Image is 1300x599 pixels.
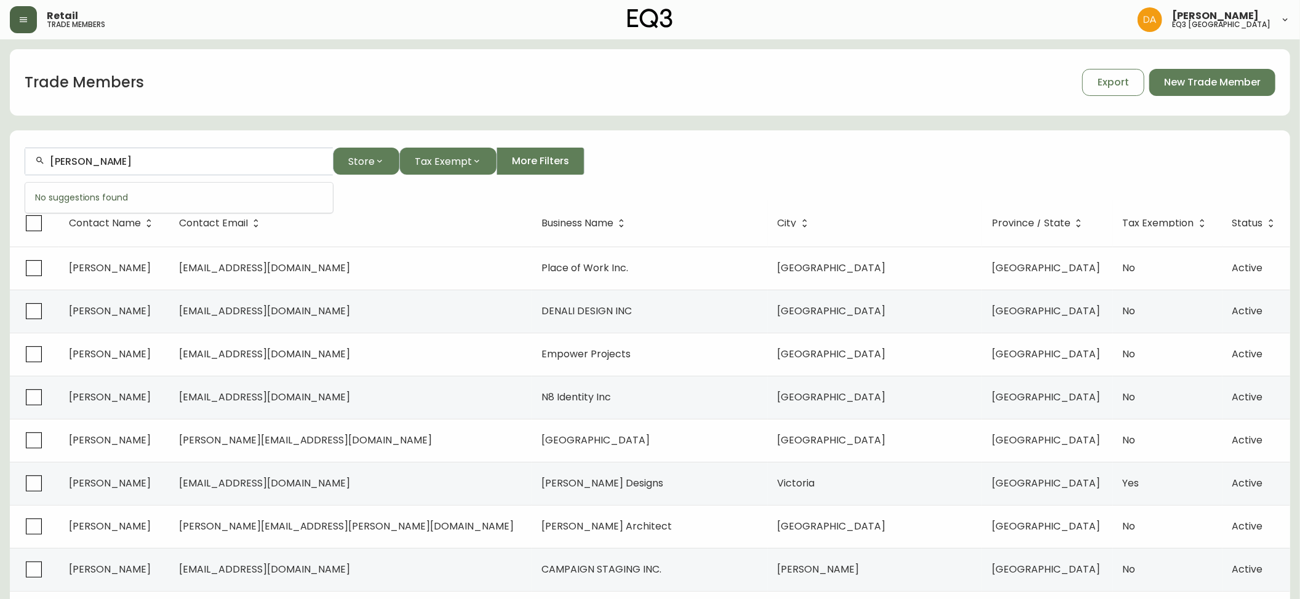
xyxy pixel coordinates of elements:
span: Status [1232,220,1263,227]
span: No [1123,390,1136,404]
span: Province / State [992,218,1087,229]
span: City [778,220,797,227]
img: dd1a7e8db21a0ac8adbf82b84ca05374 [1138,7,1162,32]
span: Contact Name [69,218,157,229]
span: [PERSON_NAME] [69,519,151,533]
span: Active [1232,476,1263,490]
span: [GEOGRAPHIC_DATA] [992,476,1100,490]
span: [PERSON_NAME] Designs [541,476,663,490]
h5: eq3 [GEOGRAPHIC_DATA] [1172,21,1270,28]
span: Active [1232,433,1263,447]
span: [PERSON_NAME] [1172,11,1259,21]
span: [PERSON_NAME] [69,476,151,490]
span: Tax Exemption [1123,220,1194,227]
span: [EMAIL_ADDRESS][DOMAIN_NAME] [179,390,351,404]
button: Export [1082,69,1144,96]
span: [PERSON_NAME] [69,304,151,318]
span: DENALI DESIGN INC [541,304,632,318]
span: N8 Identity Inc [541,390,611,404]
span: Active [1232,562,1263,576]
span: [PERSON_NAME] [69,390,151,404]
span: No [1123,347,1136,361]
button: Tax Exempt [399,148,496,175]
span: [PERSON_NAME] [69,562,151,576]
span: Place of Work Inc. [541,261,628,275]
input: Search [50,156,323,167]
button: Store [333,148,399,175]
span: Contact Name [69,220,141,227]
span: [GEOGRAPHIC_DATA] [778,519,886,533]
span: [GEOGRAPHIC_DATA] [992,347,1100,361]
span: Active [1232,519,1263,533]
span: [GEOGRAPHIC_DATA] [992,433,1100,447]
span: No [1123,433,1136,447]
span: [PERSON_NAME][EMAIL_ADDRESS][DOMAIN_NAME] [179,433,433,447]
span: [GEOGRAPHIC_DATA] [992,261,1100,275]
span: Province / State [992,220,1071,227]
span: [PERSON_NAME] Architect [541,519,672,533]
span: Tax Exempt [415,154,472,169]
span: [GEOGRAPHIC_DATA] [541,433,650,447]
span: [EMAIL_ADDRESS][DOMAIN_NAME] [179,476,351,490]
span: Business Name [541,218,629,229]
span: [EMAIL_ADDRESS][DOMAIN_NAME] [179,261,351,275]
span: City [778,218,813,229]
span: More Filters [512,154,569,168]
span: Contact Email [179,218,264,229]
span: [GEOGRAPHIC_DATA] [778,304,886,318]
div: No suggestions found [25,183,333,213]
span: Active [1232,304,1263,318]
span: [PERSON_NAME] [69,433,151,447]
span: [GEOGRAPHIC_DATA] [778,261,886,275]
span: [PERSON_NAME] [778,562,859,576]
span: New Trade Member [1164,76,1261,89]
span: No [1123,519,1136,533]
button: New Trade Member [1149,69,1275,96]
span: No [1123,562,1136,576]
span: [PERSON_NAME][EMAIL_ADDRESS][PERSON_NAME][DOMAIN_NAME] [179,519,514,533]
span: Contact Email [179,220,248,227]
span: No [1123,304,1136,318]
span: [GEOGRAPHIC_DATA] [992,519,1100,533]
span: Tax Exemption [1123,218,1210,229]
button: More Filters [496,148,584,175]
span: No [1123,261,1136,275]
span: Export [1098,76,1129,89]
span: [PERSON_NAME] [69,261,151,275]
span: [GEOGRAPHIC_DATA] [778,433,886,447]
span: Store [348,154,375,169]
h5: trade members [47,21,105,28]
span: [GEOGRAPHIC_DATA] [992,390,1100,404]
span: Victoria [778,476,815,490]
span: [GEOGRAPHIC_DATA] [992,304,1100,318]
span: [EMAIL_ADDRESS][DOMAIN_NAME] [179,562,351,576]
span: Yes [1123,476,1139,490]
span: Active [1232,261,1263,275]
span: [EMAIL_ADDRESS][DOMAIN_NAME] [179,304,351,318]
span: Active [1232,390,1263,404]
span: [EMAIL_ADDRESS][DOMAIN_NAME] [179,347,351,361]
img: logo [628,9,673,28]
span: Active [1232,347,1263,361]
span: Retail [47,11,78,21]
span: [GEOGRAPHIC_DATA] [992,562,1100,576]
span: Status [1232,218,1279,229]
h1: Trade Members [25,72,144,93]
span: Empower Projects [541,347,631,361]
span: [GEOGRAPHIC_DATA] [778,347,886,361]
span: Business Name [541,220,613,227]
span: CAMPAIGN STAGING INC. [541,562,661,576]
span: [GEOGRAPHIC_DATA] [778,390,886,404]
span: [PERSON_NAME] [69,347,151,361]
